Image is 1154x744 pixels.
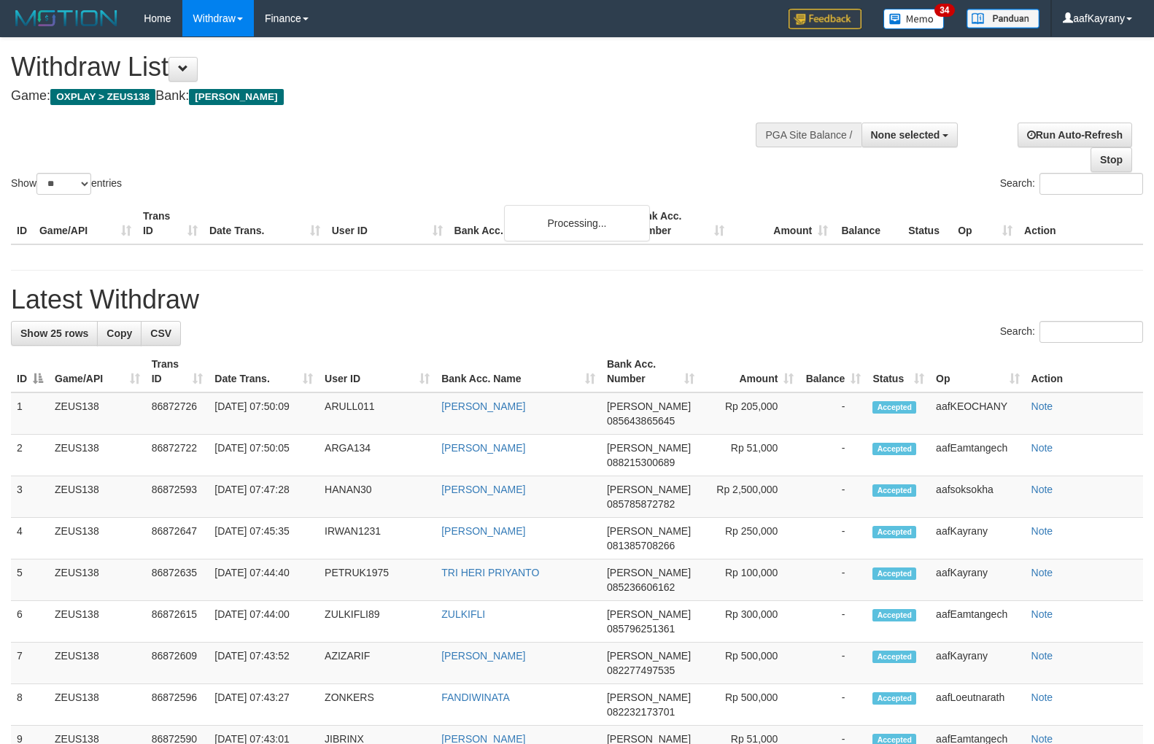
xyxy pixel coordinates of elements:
td: ZEUS138 [49,392,146,435]
td: 86872635 [146,559,209,601]
h4: Game: Bank: [11,89,755,104]
td: HANAN30 [319,476,435,518]
a: Run Auto-Refresh [1018,123,1132,147]
th: Balance [834,203,902,244]
a: Show 25 rows [11,321,98,346]
td: ZEUS138 [49,476,146,518]
div: Processing... [504,205,650,241]
label: Search: [1000,173,1143,195]
button: None selected [861,123,959,147]
td: ZONKERS [319,684,435,726]
th: Op: activate to sort column ascending [930,351,1025,392]
td: ZEUS138 [49,684,146,726]
td: 86872615 [146,601,209,643]
select: Showentries [36,173,91,195]
a: CSV [141,321,181,346]
span: Accepted [872,401,916,414]
h1: Latest Withdraw [11,285,1143,314]
span: [PERSON_NAME] [607,691,691,703]
td: 1 [11,392,49,435]
td: Rp 300,000 [700,601,800,643]
td: aafKayrany [930,643,1025,684]
a: Note [1031,525,1053,537]
span: Copy 085785872782 to clipboard [607,498,675,510]
th: Status [902,203,952,244]
span: 34 [934,4,954,17]
th: Bank Acc. Number: activate to sort column ascending [601,351,700,392]
td: ZEUS138 [49,643,146,684]
a: Stop [1091,147,1132,172]
th: Bank Acc. Name [449,203,627,244]
td: 86872726 [146,392,209,435]
span: Accepted [872,651,916,663]
th: Date Trans.: activate to sort column ascending [209,351,319,392]
td: 5 [11,559,49,601]
a: Note [1031,442,1053,454]
span: [PERSON_NAME] [189,89,283,105]
th: Date Trans. [204,203,326,244]
td: - [799,392,867,435]
td: [DATE] 07:44:40 [209,559,319,601]
span: [PERSON_NAME] [607,484,691,495]
span: OXPLAY > ZEUS138 [50,89,155,105]
td: [DATE] 07:43:52 [209,643,319,684]
td: - [799,559,867,601]
th: Op [952,203,1018,244]
div: PGA Site Balance / [756,123,861,147]
img: MOTION_logo.png [11,7,122,29]
a: Note [1031,484,1053,495]
a: Note [1031,650,1053,662]
a: TRI HERI PRIYANTO [441,567,539,578]
span: [PERSON_NAME] [607,525,691,537]
a: [PERSON_NAME] [441,650,525,662]
input: Search: [1039,321,1143,343]
td: [DATE] 07:47:28 [209,476,319,518]
span: Copy 085236606162 to clipboard [607,581,675,593]
a: ZULKIFLI [441,608,485,620]
span: Copy 088215300689 to clipboard [607,457,675,468]
td: ZEUS138 [49,518,146,559]
td: aafsoksokha [930,476,1025,518]
td: Rp 500,000 [700,643,800,684]
span: [PERSON_NAME] [607,650,691,662]
td: IRWAN1231 [319,518,435,559]
span: [PERSON_NAME] [607,567,691,578]
img: panduan.png [967,9,1039,28]
td: 86872609 [146,643,209,684]
span: Accepted [872,567,916,580]
td: aafEamtangech [930,601,1025,643]
th: Game/API: activate to sort column ascending [49,351,146,392]
span: Copy 081385708266 to clipboard [607,540,675,551]
td: [DATE] 07:43:27 [209,684,319,726]
th: Trans ID [137,203,204,244]
td: [DATE] 07:45:35 [209,518,319,559]
td: ZEUS138 [49,559,146,601]
td: Rp 2,500,000 [700,476,800,518]
a: [PERSON_NAME] [441,525,525,537]
span: Copy 082277497535 to clipboard [607,664,675,676]
span: CSV [150,328,171,339]
td: 3 [11,476,49,518]
td: 86872596 [146,684,209,726]
td: - [799,476,867,518]
td: ARULL011 [319,392,435,435]
span: Accepted [872,443,916,455]
span: Copy 082232173701 to clipboard [607,706,675,718]
td: PETRUK1975 [319,559,435,601]
span: Accepted [872,484,916,497]
td: [DATE] 07:50:05 [209,435,319,476]
img: Feedback.jpg [789,9,861,29]
th: Bank Acc. Name: activate to sort column ascending [435,351,601,392]
label: Show entries [11,173,122,195]
span: [PERSON_NAME] [607,400,691,412]
a: Copy [97,321,142,346]
th: Amount [730,203,834,244]
th: ID: activate to sort column descending [11,351,49,392]
img: Button%20Memo.svg [883,9,945,29]
th: Balance: activate to sort column ascending [799,351,867,392]
a: [PERSON_NAME] [441,400,525,412]
label: Search: [1000,321,1143,343]
span: Accepted [872,692,916,705]
td: 4 [11,518,49,559]
a: Note [1031,691,1053,703]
